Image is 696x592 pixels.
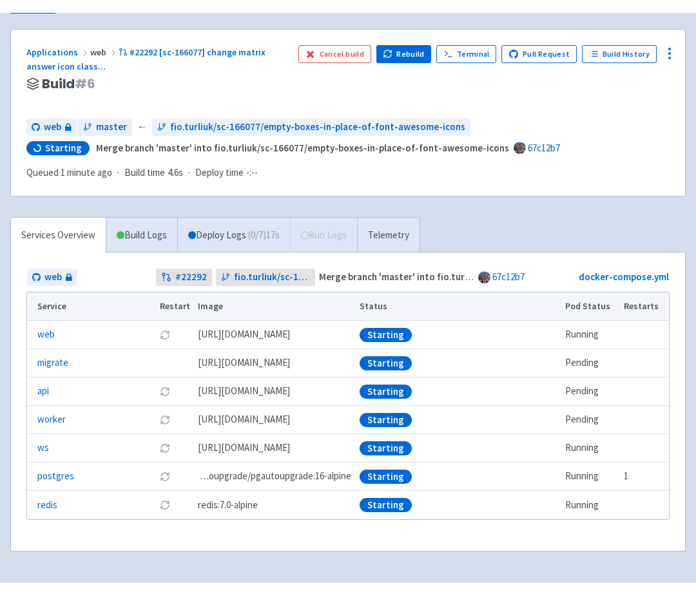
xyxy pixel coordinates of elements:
[579,271,669,283] a: docker-compose.yml
[44,270,62,285] span: web
[356,292,561,321] th: Status
[561,321,620,349] td: Running
[198,498,258,513] span: redis:7.0-alpine
[561,349,620,377] td: Pending
[248,228,280,243] span: ( 0 / 7 ) 17s
[357,218,420,253] a: Telemetry
[160,415,170,425] button: Restart pod
[156,269,212,286] a: #22292
[37,498,57,513] a: redis
[198,356,290,370] span: [DOMAIN_NAME][URL]
[124,166,165,180] span: Build time
[198,384,290,399] span: [DOMAIN_NAME][URL]
[561,292,620,321] th: Pod Status
[61,166,112,178] time: 1 minute ago
[26,46,266,73] span: #22292 [sc-166077] change matrix answer icon class ...
[561,377,620,406] td: Pending
[360,356,412,370] div: Starting
[198,327,290,342] span: [DOMAIN_NAME][URL]
[11,218,106,253] a: Services Overview
[177,218,290,253] a: Deploy Logs (0/7)17s
[195,166,244,180] span: Deploy time
[27,292,155,321] th: Service
[561,434,620,463] td: Running
[198,441,290,455] span: [DOMAIN_NAME][URL]
[360,328,412,342] div: Starting
[37,384,49,399] a: api
[37,412,66,427] a: worker
[561,463,620,491] td: Running
[360,385,412,399] div: Starting
[106,218,177,253] a: Build Logs
[26,46,90,58] a: Applications
[155,292,194,321] th: Restart
[298,45,371,63] button: Cancel build
[376,45,432,63] button: Rebuild
[620,292,669,321] th: Restarts
[26,46,266,73] a: #22292 [sc-166077] change matrix answer icon class...
[152,119,470,136] a: fio.turliuk/sc-166077/empty-boxes-in-place-of-font-awesome-icons
[37,327,55,342] a: web
[168,166,183,180] span: 4.6s
[175,270,207,285] strong: # 22292
[198,412,290,427] span: [DOMAIN_NAME][URL]
[78,119,132,136] a: master
[26,119,77,136] a: web
[160,500,170,510] button: Restart pod
[360,498,412,512] div: Starting
[561,491,620,519] td: Running
[528,142,560,154] a: 67c12b7
[160,443,170,454] button: Restart pod
[234,270,311,285] span: fio.turliuk/sc-166077/empty-boxes-in-place-of-font-awesome-icons
[360,413,412,427] div: Starting
[37,469,74,484] a: postgres
[216,269,316,286] a: fio.turliuk/sc-166077/empty-boxes-in-place-of-font-awesome-icons
[198,469,351,484] span: pgautoupgrade/pgautoupgrade:16-alpine
[96,120,127,135] span: master
[96,142,509,154] strong: Merge branch 'master' into fio.turliuk/sc-166077/empty-boxes-in-place-of-font-awesome-icons
[37,441,49,455] a: ws
[75,75,95,93] span: # 6
[27,269,77,286] a: web
[160,330,170,340] button: Restart pod
[160,472,170,482] button: Restart pod
[26,166,112,178] span: Queued
[90,46,119,58] span: web
[436,45,496,63] a: Terminal
[170,120,465,135] span: fio.turliuk/sc-166077/empty-boxes-in-place-of-font-awesome-icons
[360,470,412,484] div: Starting
[492,271,525,283] a: 67c12b7
[42,77,95,91] span: Build
[45,142,82,155] span: Starting
[160,387,170,397] button: Restart pod
[360,441,412,455] div: Starting
[194,292,356,321] th: Image
[246,166,258,180] span: -:--
[501,45,577,63] a: Pull Request
[26,166,266,180] div: · ·
[137,120,147,135] span: ←
[620,463,669,491] td: 1
[37,356,68,370] a: migrate
[44,120,61,135] span: web
[582,45,657,63] a: Build History
[561,406,620,434] td: Pending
